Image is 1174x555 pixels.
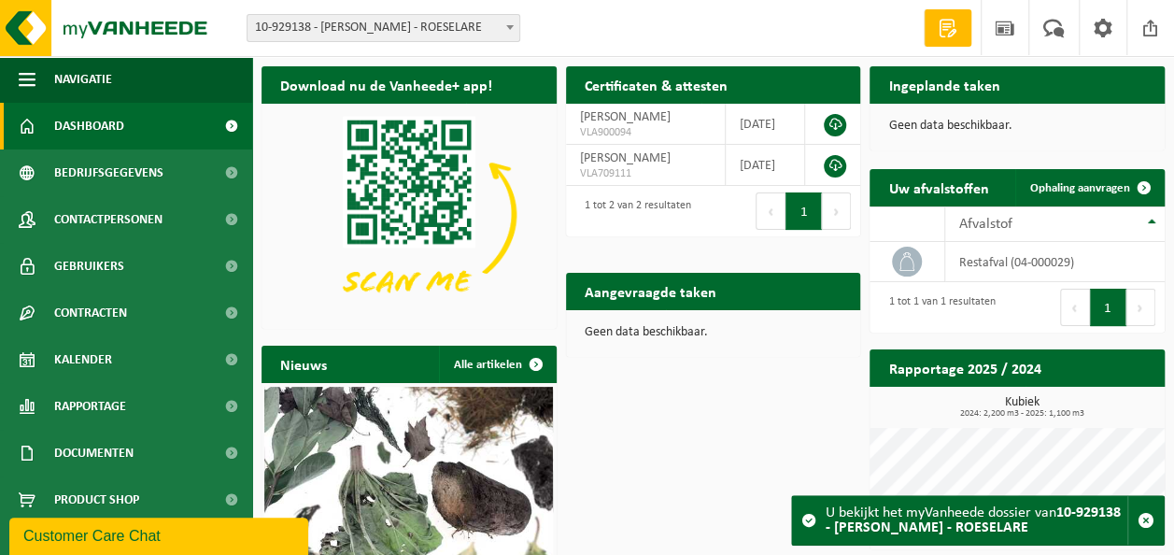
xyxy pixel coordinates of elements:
span: Bedrijfsgegevens [54,149,163,196]
span: [PERSON_NAME] [580,110,671,124]
span: 10-929138 - VUYLSTEKE HILDE - ROESELARE [247,14,520,42]
iframe: chat widget [9,514,312,555]
button: Next [1126,289,1155,326]
button: Previous [1060,289,1090,326]
p: Geen data beschikbaar. [585,326,842,339]
span: VLA709111 [580,166,711,181]
a: Bekijk rapportage [1025,386,1163,423]
button: 1 [785,192,822,230]
span: VLA900094 [580,125,711,140]
td: [DATE] [726,104,806,145]
button: Next [822,192,851,230]
span: Rapportage [54,383,126,430]
span: Kalender [54,336,112,383]
h2: Uw afvalstoffen [870,169,1007,206]
a: Alle artikelen [439,346,555,383]
span: 2024: 2,200 m3 - 2025: 1,100 m3 [879,409,1165,419]
span: Contracten [54,290,127,336]
a: Ophaling aanvragen [1015,169,1163,206]
span: Dashboard [54,103,124,149]
h2: Rapportage 2025 / 2024 [870,349,1059,386]
span: Contactpersonen [54,196,163,243]
p: Geen data beschikbaar. [888,120,1146,133]
h2: Ingeplande taken [870,66,1018,103]
span: Gebruikers [54,243,124,290]
img: Download de VHEPlus App [262,104,557,325]
h2: Download nu de Vanheede+ app! [262,66,511,103]
span: [PERSON_NAME] [580,151,671,165]
h2: Nieuws [262,346,346,382]
span: Product Shop [54,477,139,523]
h2: Certificaten & attesten [566,66,746,103]
span: 10-929138 - VUYLSTEKE HILDE - ROESELARE [248,15,519,41]
strong: 10-929138 - [PERSON_NAME] - ROESELARE [826,505,1121,535]
button: Previous [756,192,785,230]
h2: Aangevraagde taken [566,273,735,309]
span: Afvalstof [959,217,1012,232]
div: 1 tot 2 van 2 resultaten [575,191,691,232]
span: Navigatie [54,56,112,103]
td: [DATE] [726,145,806,186]
div: U bekijkt het myVanheede dossier van [826,496,1127,545]
span: Ophaling aanvragen [1030,182,1130,194]
h3: Kubiek [879,396,1165,419]
button: 1 [1090,289,1126,326]
div: 1 tot 1 van 1 resultaten [879,287,995,328]
td: restafval (04-000029) [945,242,1165,282]
span: Documenten [54,430,134,477]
